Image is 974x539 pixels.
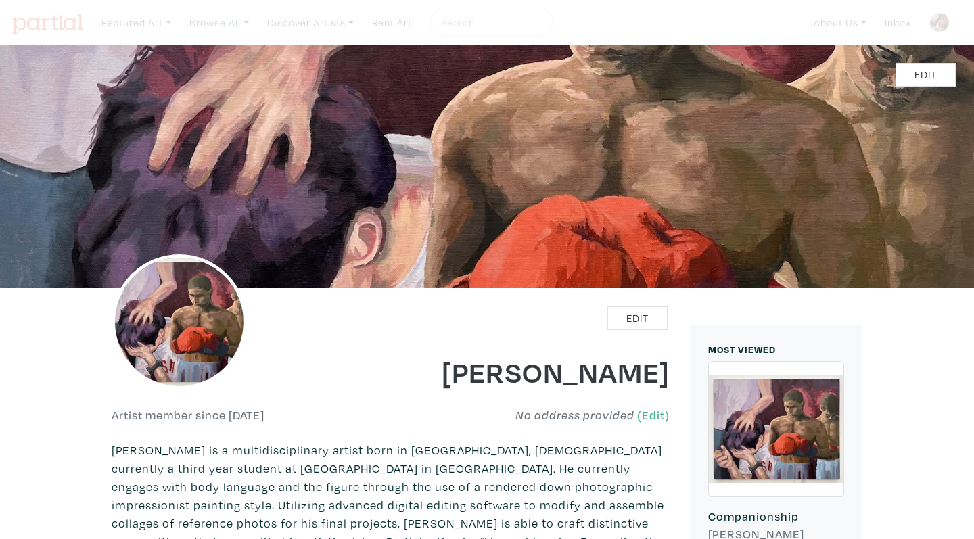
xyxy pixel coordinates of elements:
[515,408,634,422] em: No address provided
[708,509,844,524] h6: Companionship
[929,12,950,32] img: phpThumb.php
[607,306,668,330] a: Edit
[112,408,264,423] h6: Artist member since [DATE]
[879,9,917,37] a: Inbox
[261,9,360,37] a: Discover Artists
[183,9,255,37] a: Browse All
[708,343,776,356] small: MOST VIEWED
[401,353,670,390] h1: [PERSON_NAME]
[808,9,873,37] a: About Us
[366,9,418,37] a: Rent Art
[896,63,956,87] a: Edit
[637,408,670,422] a: (Edit)
[112,254,247,390] img: phpThumb.php
[440,14,541,31] input: Search
[95,9,177,37] a: Featured Art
